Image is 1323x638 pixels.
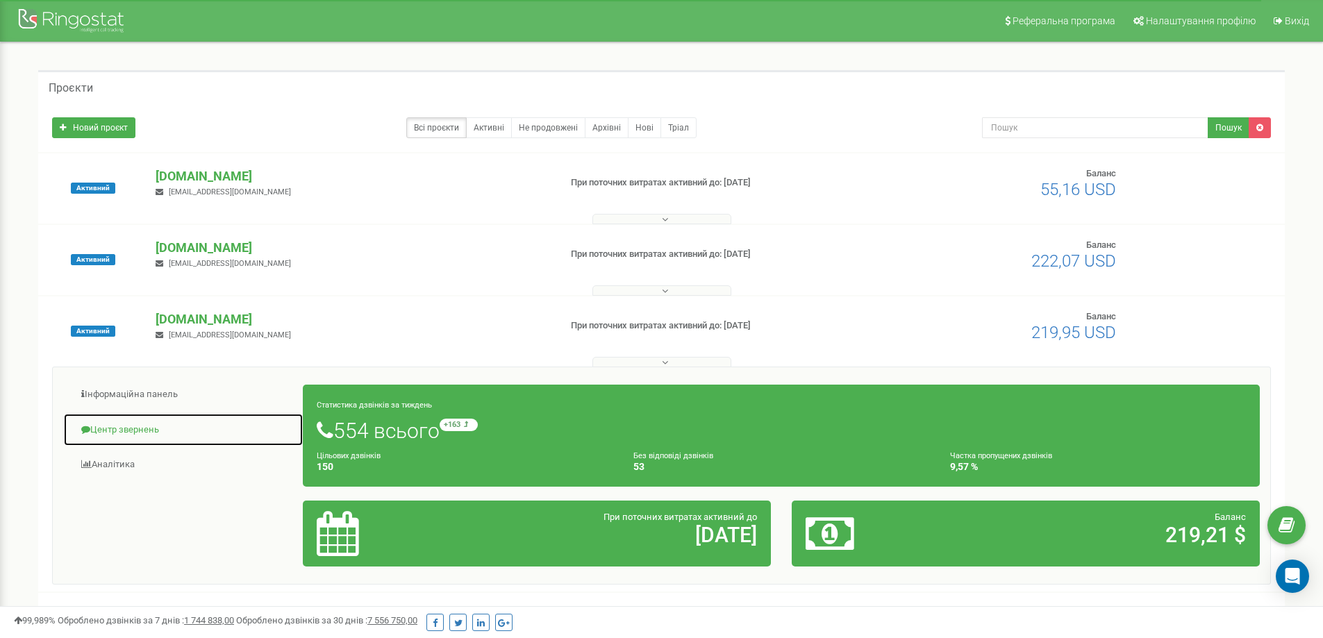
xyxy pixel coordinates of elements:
[470,523,757,546] h2: [DATE]
[156,239,548,257] p: [DOMAIN_NAME]
[1086,311,1116,321] span: Баланс
[63,378,303,412] a: Інформаційна панель
[982,117,1208,138] input: Пошук
[571,176,860,190] p: При поточних витратах активний до: [DATE]
[236,615,417,626] span: Оброблено дзвінків за 30 днів :
[1013,15,1115,26] span: Реферальна програма
[49,82,93,94] h5: Проєкти
[63,413,303,447] a: Центр звернень
[466,117,512,138] a: Активні
[511,117,585,138] a: Не продовжені
[959,523,1246,546] h2: 219,21 $
[169,259,291,268] span: [EMAIL_ADDRESS][DOMAIN_NAME]
[585,117,629,138] a: Архівні
[633,462,929,472] h4: 53
[63,448,303,482] a: Аналiтика
[14,615,56,626] span: 99,989%
[71,326,115,337] span: Активний
[1031,251,1116,271] span: 222,07 USD
[367,615,417,626] u: 7 556 750,00
[156,310,548,328] p: [DOMAIN_NAME]
[52,117,135,138] a: Новий проєкт
[1146,15,1256,26] span: Налаштування профілю
[169,330,291,339] span: [EMAIL_ADDRESS][DOMAIN_NAME]
[571,248,860,261] p: При поточних витратах активний до: [DATE]
[71,254,115,265] span: Активний
[184,615,234,626] u: 1 744 838,00
[1215,512,1246,522] span: Баланс
[440,419,478,431] small: +163
[1040,180,1116,199] span: 55,16 USD
[950,462,1246,472] h4: 9,57 %
[571,319,860,333] p: При поточних витратах активний до: [DATE]
[317,462,613,472] h4: 150
[1276,560,1309,593] div: Open Intercom Messenger
[1086,168,1116,178] span: Баланс
[317,401,432,410] small: Статистика дзвінків за тиждень
[633,451,713,460] small: Без відповіді дзвінків
[406,117,467,138] a: Всі проєкти
[1031,323,1116,342] span: 219,95 USD
[660,117,697,138] a: Тріал
[950,451,1052,460] small: Частка пропущених дзвінків
[1285,15,1309,26] span: Вихід
[317,451,381,460] small: Цільових дзвінків
[1086,240,1116,250] span: Баланс
[317,419,1246,442] h1: 554 всього
[58,615,234,626] span: Оброблено дзвінків за 7 днів :
[169,187,291,196] span: [EMAIL_ADDRESS][DOMAIN_NAME]
[71,183,115,194] span: Активний
[604,512,757,522] span: При поточних витратах активний до
[628,117,661,138] a: Нові
[1208,117,1249,138] button: Пошук
[156,167,548,185] p: [DOMAIN_NAME]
